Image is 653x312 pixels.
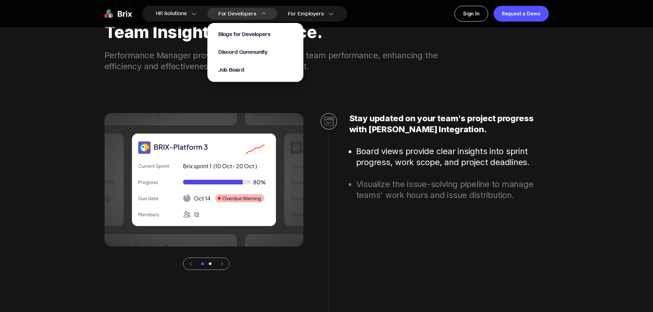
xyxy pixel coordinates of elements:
[218,48,267,56] a: Discord Community
[218,49,267,56] span: Discord Community
[455,6,488,22] a: Sign In
[105,50,456,72] div: Performance Manager provides instant insights into team performance, enhancing the efficiency and...
[288,10,324,17] span: For Employers
[105,113,303,247] img: avatar
[218,10,256,17] span: For Developers
[494,6,549,22] a: Request a Demo
[218,30,270,38] a: Blogs for Developers
[156,8,187,19] span: HR Solutions
[356,179,549,201] li: Visualize the issue-solving pipeline to manage teams' work hours and issue distribution.
[349,113,549,135] h2: Stay updated on your team's project progress with [PERSON_NAME] Integration.
[218,66,244,74] span: Job Board
[218,66,244,74] a: Job Board
[105,14,549,50] div: Team Insights at a Glance.
[356,146,549,168] li: Board views provide clear insights into sprint progress, work scope, and project deadlines.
